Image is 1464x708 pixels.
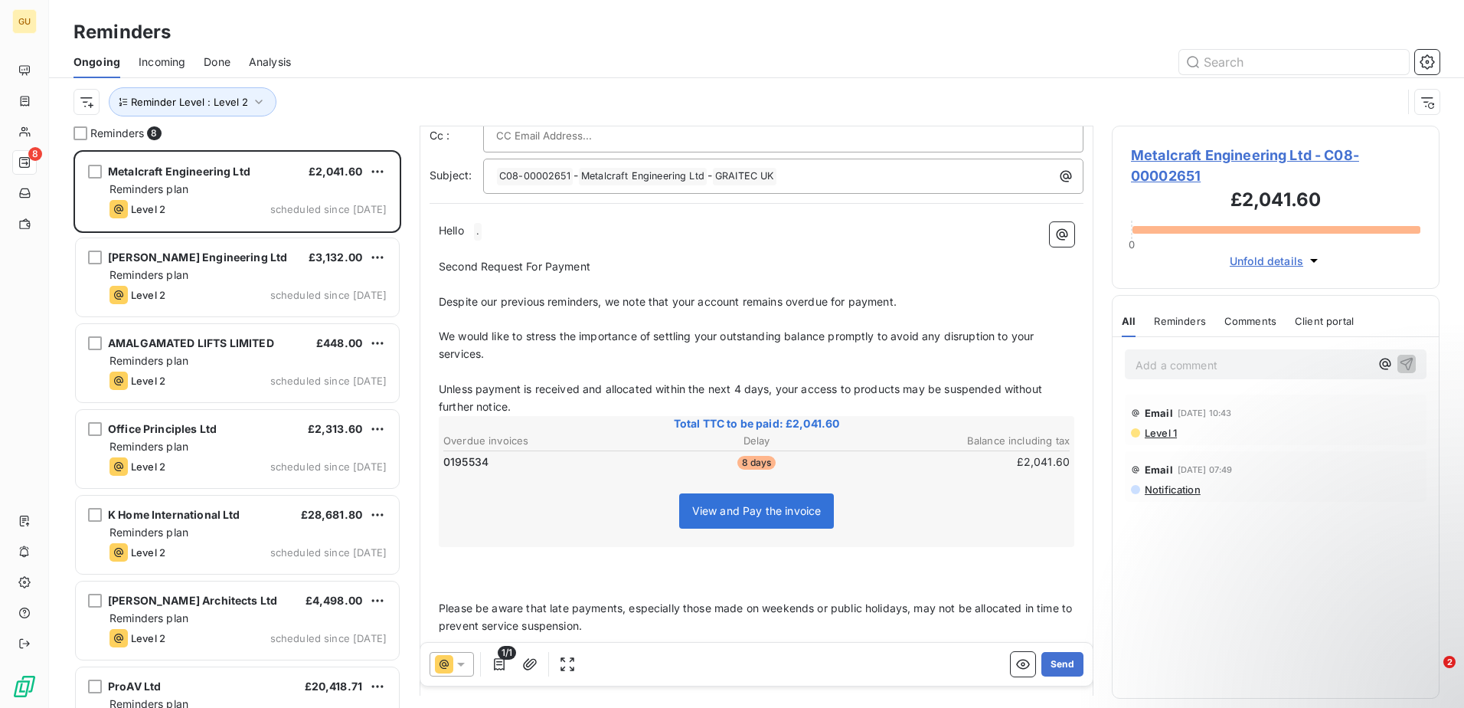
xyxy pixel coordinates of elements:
div: GU [12,9,37,34]
span: Level 2 [131,632,165,644]
span: 2 [1443,656,1456,668]
span: Unfold details [1230,253,1303,269]
span: Metalcraft Engineering Ltd [579,168,707,185]
span: Reminders plan [109,354,188,367]
input: CC Email Address... [496,124,661,147]
span: C08-00002651 [497,168,573,185]
span: . [474,223,482,241]
h3: Reminders [74,18,171,46]
button: Send [1041,652,1083,677]
span: View and Pay the invoice [692,504,822,517]
th: Overdue invoices [443,433,651,449]
h3: £2,041.60 [1131,186,1420,217]
span: scheduled since [DATE] [270,375,387,387]
span: £2,313.60 [308,422,362,435]
span: scheduled since [DATE] [270,461,387,473]
span: £3,132.00 [309,251,362,264]
span: [DATE] 07:49 [1178,465,1233,474]
span: £28,681.80 [301,508,363,521]
span: Reminders [90,126,144,141]
span: Second Request For Payment [439,260,590,273]
span: Reminder Level : Level 2 [131,96,248,108]
th: Delay [652,433,861,449]
button: Reminder Level : Level 2 [109,87,276,116]
span: Level 2 [131,289,165,301]
iframe: Intercom live chat [1412,656,1449,693]
th: Balance including tax [862,433,1070,449]
span: Metalcraft Engineering Ltd - C08-00002651 [1131,145,1420,186]
span: scheduled since [DATE] [270,289,387,301]
span: Unless payment is received and allocated within the next 4 days, your access to products may be s... [439,382,1045,413]
span: Despite our previous reminders, we note that your account remains overdue for payment. [439,295,897,308]
button: Unfold details [1225,252,1326,270]
span: Done [204,54,230,70]
input: Search [1179,50,1409,74]
span: 8 [147,126,161,140]
span: Analysis [249,54,291,70]
span: Level 2 [131,203,165,215]
span: Incoming [139,54,185,70]
span: £20,418.71 [305,680,363,693]
span: Reminders plan [109,440,188,453]
td: £2,041.60 [862,454,1070,470]
span: scheduled since [DATE] [270,632,387,644]
span: Ongoing [74,54,120,70]
span: We would like to stress the importance of settling your outstanding balance promptly to avoid any... [439,329,1038,360]
span: Level 2 [131,375,165,387]
span: Please be aware that late payments, especially those made on weekends or public holidays, may not... [439,601,1075,632]
span: Notification [1143,483,1201,496]
span: scheduled since [DATE] [270,203,387,215]
span: Metalcraft Engineering Ltd [108,165,250,178]
img: Logo LeanPay [12,674,37,699]
span: 8 days [737,456,776,470]
span: AMALGAMATED LIFTS LIMITED [108,336,274,349]
span: [PERSON_NAME] Architects Ltd [108,594,277,607]
span: [DATE] 10:43 [1178,408,1232,418]
span: All [1122,315,1136,327]
span: [PERSON_NAME] Engineering Ltd [108,251,287,264]
span: £2,041.60 [309,165,362,178]
span: K Home International Ltd [108,508,240,521]
span: Client portal [1295,315,1354,327]
iframe: Intercom notifications message [1158,559,1464,667]
span: Office Principles Ltd [108,422,217,435]
span: Subject: [430,169,472,182]
span: Reminders plan [109,526,188,539]
span: Email [1145,407,1173,419]
span: ProAV Ltd [108,680,161,693]
span: - [707,169,712,182]
label: Cc : [430,128,483,143]
span: Level 1 [1143,427,1177,439]
span: £448.00 [316,336,362,349]
span: 1/1 [498,646,516,660]
div: grid [74,150,401,708]
span: Reminders plan [109,182,188,195]
span: Reminders plan [109,268,188,281]
span: Level 2 [131,546,165,559]
span: 8 [28,147,42,161]
span: GRAITEC UK [713,168,776,185]
span: Comments [1224,315,1276,327]
span: Email [1145,464,1173,476]
span: 0195534 [443,454,489,470]
span: Level 2 [131,461,165,473]
span: - [574,169,578,182]
span: Reminders [1154,315,1205,327]
span: £4,498.00 [306,594,362,607]
span: Reminders plan [109,611,188,624]
span: 0 [1129,238,1135,251]
span: Hello [439,224,464,237]
span: scheduled since [DATE] [270,546,387,559]
span: Total TTC to be paid: £2,041.60 [441,416,1072,431]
